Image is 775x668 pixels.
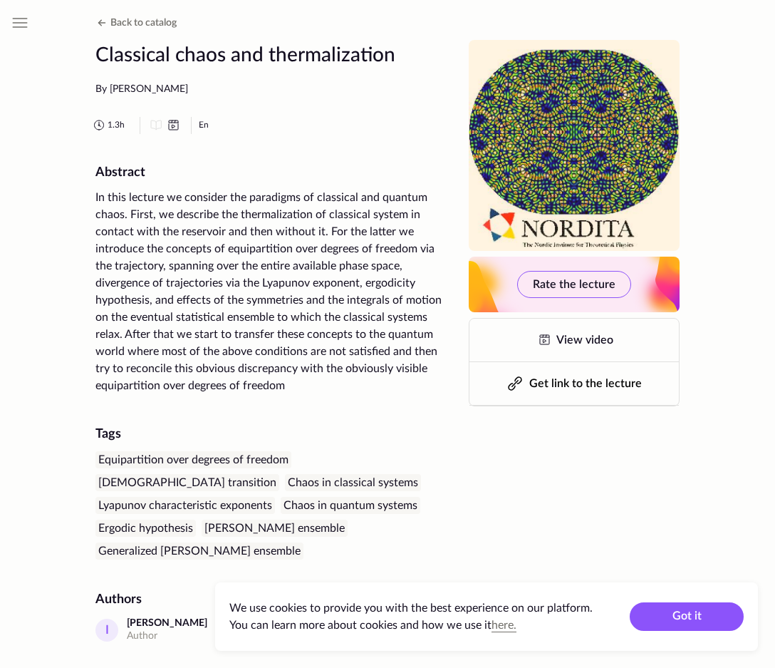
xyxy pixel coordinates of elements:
[229,602,593,631] span: We use cookies to provide you with the best experience on our platform. You can learn more about ...
[281,497,420,514] div: Chaos in quantum systems
[202,520,348,537] div: [PERSON_NAME] ensemble
[556,334,613,346] span: View video
[95,497,275,514] div: Lyapunov characteristic exponents
[95,619,118,642] div: I
[93,14,177,31] button: Back to catalog
[491,620,516,631] a: here.
[110,18,177,28] span: Back to catalog
[529,378,642,389] span: Get link to the lecture
[95,83,452,97] div: By [PERSON_NAME]
[199,120,209,129] abbr: English
[95,474,279,491] div: [DEMOGRAPHIC_DATA] transition
[95,543,303,560] div: Generalized [PERSON_NAME] ensemble
[95,520,196,537] div: Ergodic hypothesis
[95,189,452,394] div: In this lecture we consider the paradigms of classical and quantum chaos. First, we describe the ...
[95,591,452,608] div: Authors
[127,617,207,630] div: [PERSON_NAME]
[127,630,207,644] div: Author
[469,362,679,405] button: Get link to the lecture
[95,40,452,70] h1: Classical chaos and thermalization
[95,165,452,181] h2: Abstract
[95,426,452,443] div: Tags
[95,451,291,468] div: Equipartition over degrees of freedom
[469,319,679,361] a: View video
[517,271,631,298] button: Rate the lecture
[285,474,421,491] div: Chaos in classical systems
[630,602,744,631] button: Got it
[108,119,125,131] span: 1.3 h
